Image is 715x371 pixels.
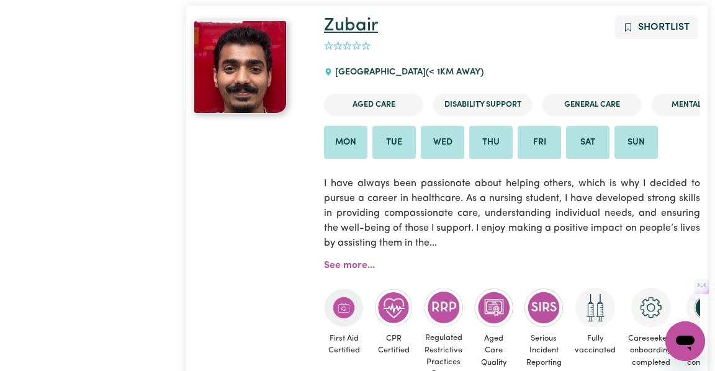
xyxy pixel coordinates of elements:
span: Shortlist [638,22,690,32]
span: Fully vaccinated [573,328,617,361]
li: Available on Fri [518,126,561,159]
img: Care and support worker has received 2 doses of COVID-19 vaccine [575,288,615,328]
img: CS Academy: Serious Incident Reporting Scheme course completed [524,288,564,328]
a: Zubair [324,17,378,35]
li: Disability Support [433,94,533,115]
li: General Care [542,94,642,115]
button: Add to shortlist [615,16,698,39]
div: add rating by typing an integer from 0 to 5 or pressing arrow keys [324,39,371,53]
li: Aged Care [324,94,423,115]
img: View Zubair 's profile [194,20,287,114]
img: CS Academy: Aged Care Quality Standards & Code of Conduct course completed [474,288,514,328]
img: Care and support worker has completed CPR Certification [374,288,413,328]
a: Zubair [194,20,309,114]
li: Available on Thu [469,126,513,159]
span: First Aid Certified [324,328,364,361]
div: [GEOGRAPHIC_DATA] [324,56,491,89]
li: Available on Wed [421,126,464,159]
li: Available on Mon [324,126,367,159]
img: CS Academy: Regulated Restrictive Practices course completed [424,288,464,327]
img: CS Academy: Careseekers Onboarding course completed [631,288,671,328]
img: Care and support worker has completed First Aid Certification [324,288,364,328]
p: I have always been passionate about helping others, which is why I decided to pursue a career in ... [324,169,700,258]
iframe: Button to launch messaging window [665,321,705,361]
span: CPR Certified [374,328,413,361]
li: Available on Sun [614,126,658,159]
li: Available on Sat [566,126,609,159]
span: (< 1km away) [426,68,483,77]
a: See more... [324,261,375,270]
li: Available on Tue [372,126,416,159]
